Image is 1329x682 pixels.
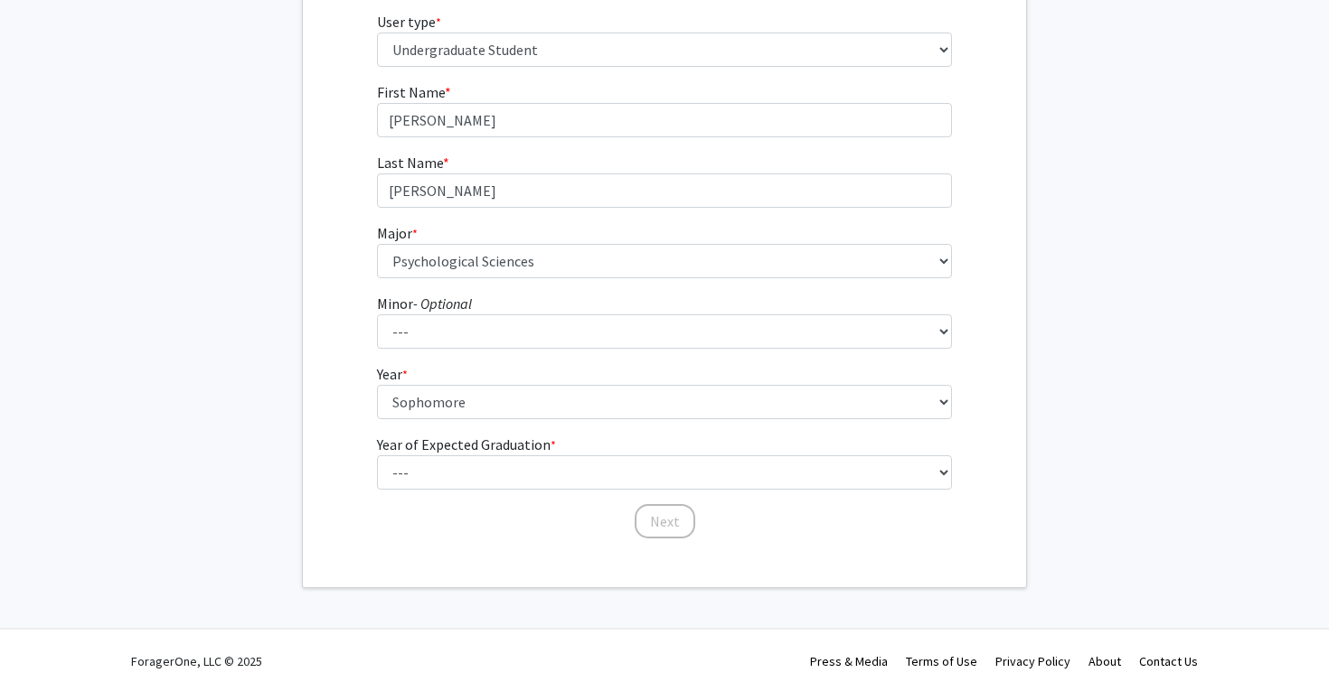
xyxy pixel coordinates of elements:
a: Privacy Policy [995,653,1070,669]
iframe: Chat [14,601,77,668]
a: Terms of Use [906,653,977,669]
label: Major [377,222,418,244]
label: Year [377,363,408,385]
label: Minor [377,293,472,314]
span: First Name [377,83,445,101]
button: Next [635,504,695,538]
a: About [1089,653,1121,669]
a: Contact Us [1139,653,1198,669]
i: - Optional [413,294,472,313]
label: Year of Expected Graduation [377,434,556,455]
span: Last Name [377,154,443,172]
label: User type [377,11,441,33]
a: Press & Media [810,653,888,669]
